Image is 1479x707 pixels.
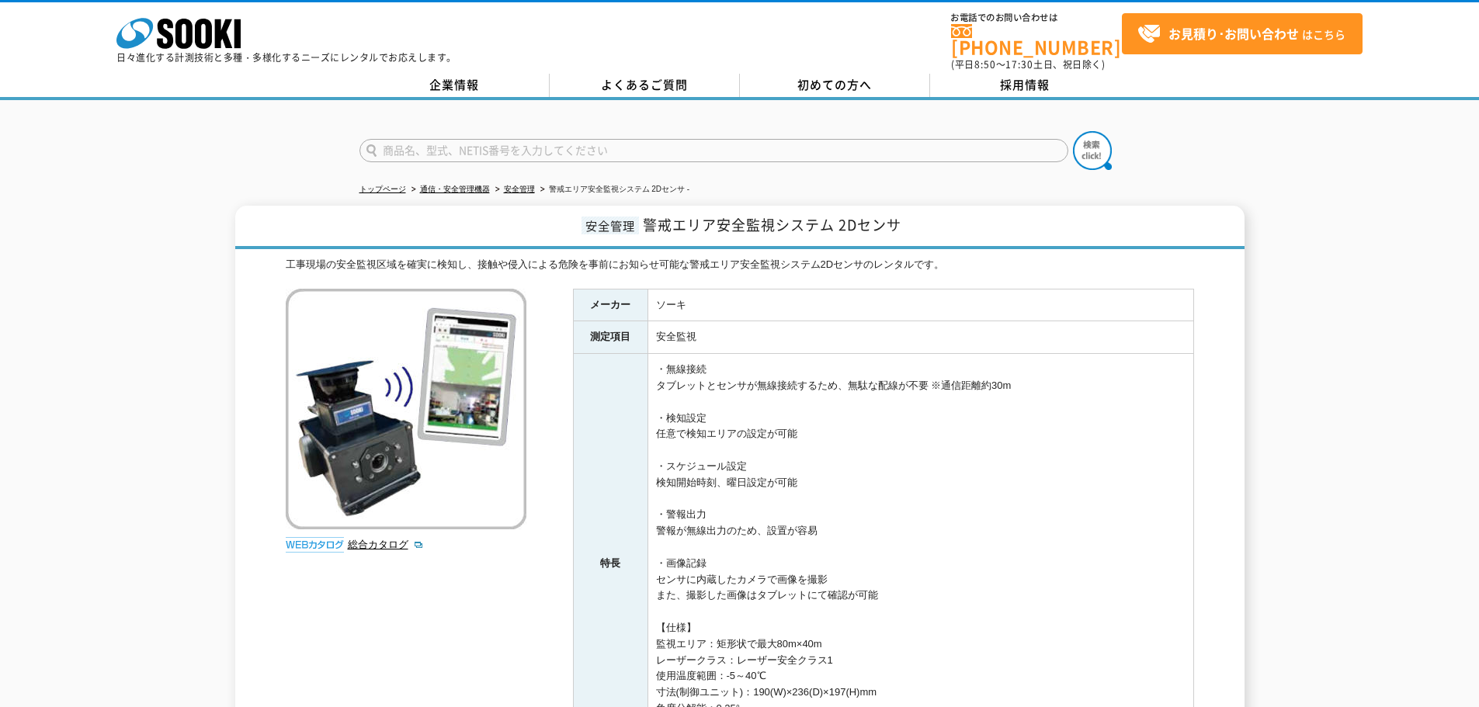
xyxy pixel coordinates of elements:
p: 日々進化する計測技術と多種・多様化するニーズにレンタルでお応えします。 [116,53,457,62]
a: 通信・安全管理機器 [420,185,490,193]
a: よくあるご質問 [550,74,740,97]
span: 安全管理 [582,217,639,234]
a: 安全管理 [504,185,535,193]
input: 商品名、型式、NETIS番号を入力してください [359,139,1068,162]
li: 警戒エリア安全監視システム 2Dセンサ - [537,182,690,198]
img: 警戒エリア安全監視システム 2Dセンサ - [286,289,526,529]
td: ソーキ [647,289,1193,321]
img: btn_search.png [1073,131,1112,170]
a: トップページ [359,185,406,193]
img: webカタログ [286,537,344,553]
span: はこちら [1137,23,1345,46]
th: メーカー [573,289,647,321]
a: 総合カタログ [348,539,424,550]
div: 工事現場の安全監視区域を確実に検知し、接触や侵入による危険を事前にお知らせ可能な警戒エリア安全監視システム2Dセンサのレンタルです。 [286,257,1194,273]
a: 企業情報 [359,74,550,97]
a: 採用情報 [930,74,1120,97]
strong: お見積り･お問い合わせ [1168,24,1299,43]
span: (平日 ～ 土日、祝日除く) [951,57,1105,71]
span: 初めての方へ [797,76,872,93]
td: 安全監視 [647,321,1193,354]
a: [PHONE_NUMBER] [951,24,1122,56]
th: 測定項目 [573,321,647,354]
span: 8:50 [974,57,996,71]
span: 17:30 [1005,57,1033,71]
span: 警戒エリア安全監視システム 2Dセンサ [643,214,901,235]
a: お見積り･お問い合わせはこちら [1122,13,1363,54]
a: 初めての方へ [740,74,930,97]
span: お電話でのお問い合わせは [951,13,1122,23]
